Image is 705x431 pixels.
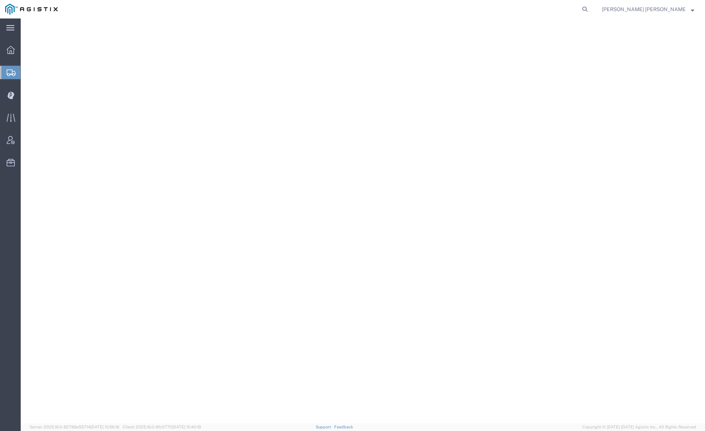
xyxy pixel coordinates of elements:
[316,425,334,429] a: Support
[5,4,58,15] img: logo
[602,5,686,13] span: Kayte Bray Dogali
[601,5,695,14] button: [PERSON_NAME] [PERSON_NAME]
[123,425,201,429] span: Client: 2025.16.0-8fc0770
[582,424,696,430] span: Copyright © [DATE]-[DATE] Agistix Inc., All Rights Reserved
[30,425,119,429] span: Server: 2025.16.0-82789e55714
[334,425,353,429] a: Feedback
[91,425,119,429] span: [DATE] 10:56:16
[172,425,201,429] span: [DATE] 10:40:19
[21,18,705,423] iframe: FS Legacy Container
